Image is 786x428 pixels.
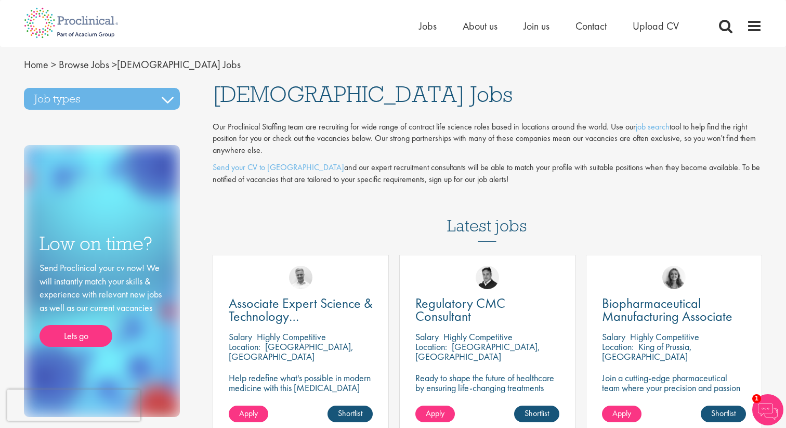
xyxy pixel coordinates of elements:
[415,297,559,323] a: Regulatory CMC Consultant
[476,266,499,289] img: Peter Duvall
[602,373,746,412] p: Join a cutting-edge pharmaceutical team where your precision and passion for quality will help sh...
[602,297,746,323] a: Biopharmaceutical Manufacturing Associate
[523,19,549,33] a: Join us
[752,394,783,425] img: Chatbot
[24,88,180,110] h3: Job types
[752,394,761,403] span: 1
[40,234,164,254] h3: Low on time?
[7,390,140,421] iframe: reCAPTCHA
[662,266,686,289] img: Jackie Cerchio
[415,341,540,362] p: [GEOGRAPHIC_DATA], [GEOGRAPHIC_DATA]
[229,297,373,323] a: Associate Expert Science & Technology ([MEDICAL_DATA])
[612,408,631,419] span: Apply
[229,373,373,403] p: Help redefine what's possible in modern medicine with this [MEDICAL_DATA] Associate Expert Scienc...
[636,121,670,132] a: job search
[443,331,513,343] p: Highly Competitive
[24,58,241,71] span: [DEMOGRAPHIC_DATA] Jobs
[602,406,641,422] a: Apply
[602,294,732,325] span: Biopharmaceutical Manufacturing Associate
[426,408,444,419] span: Apply
[630,331,699,343] p: Highly Competitive
[229,341,260,353] span: Location:
[213,121,763,157] p: Our Proclinical Staffing team are recruiting for wide range of contract life science roles based ...
[24,58,48,71] a: breadcrumb link to Home
[447,191,527,242] h3: Latest jobs
[633,19,679,33] a: Upload CV
[575,19,607,33] a: Contact
[257,331,326,343] p: Highly Competitive
[239,408,258,419] span: Apply
[289,266,312,289] img: Joshua Bye
[40,325,112,347] a: Lets go
[40,261,164,347] div: Send Proclinical your cv now! We will instantly match your skills & experience with relevant new ...
[514,406,559,422] a: Shortlist
[51,58,56,71] span: >
[327,406,373,422] a: Shortlist
[602,341,692,362] p: King of Prussia, [GEOGRAPHIC_DATA]
[419,19,437,33] a: Jobs
[213,162,344,173] a: Send your CV to [GEOGRAPHIC_DATA]
[213,80,513,108] span: [DEMOGRAPHIC_DATA] Jobs
[415,406,455,422] a: Apply
[229,341,353,362] p: [GEOGRAPHIC_DATA], [GEOGRAPHIC_DATA]
[602,341,634,353] span: Location:
[229,294,373,338] span: Associate Expert Science & Technology ([MEDICAL_DATA])
[415,294,505,325] span: Regulatory CMC Consultant
[701,406,746,422] a: Shortlist
[59,58,109,71] a: breadcrumb link to Browse Jobs
[229,406,268,422] a: Apply
[602,331,625,343] span: Salary
[112,58,117,71] span: >
[213,162,763,186] p: and our expert recruitment consultants will be able to match your profile with suitable positions...
[229,331,252,343] span: Salary
[415,331,439,343] span: Salary
[463,19,497,33] a: About us
[415,341,447,353] span: Location:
